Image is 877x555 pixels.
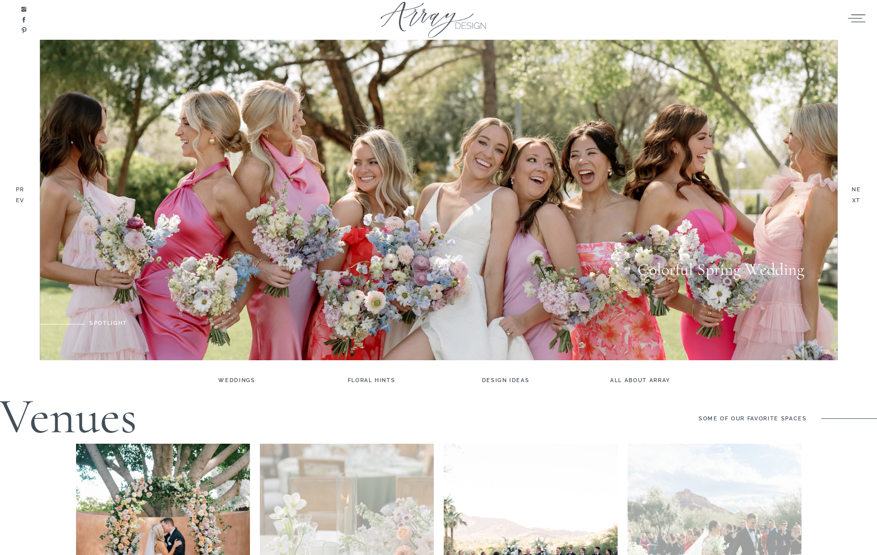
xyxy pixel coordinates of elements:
[89,318,156,329] h3: spotlight
[331,375,412,386] a: floral hints
[40,40,837,360] img: Pink shades and patterns dresses worn by bridesmaids standing with bride in grassy field.
[12,184,28,208] a: pr ev
[699,413,810,424] h3: some of our favorite spaces
[848,184,865,208] a: ne xt
[638,259,804,280] a: Colorful Spring Wedding
[196,375,278,386] a: Weddings
[600,375,681,386] a: all about array
[465,375,547,386] a: Design ideas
